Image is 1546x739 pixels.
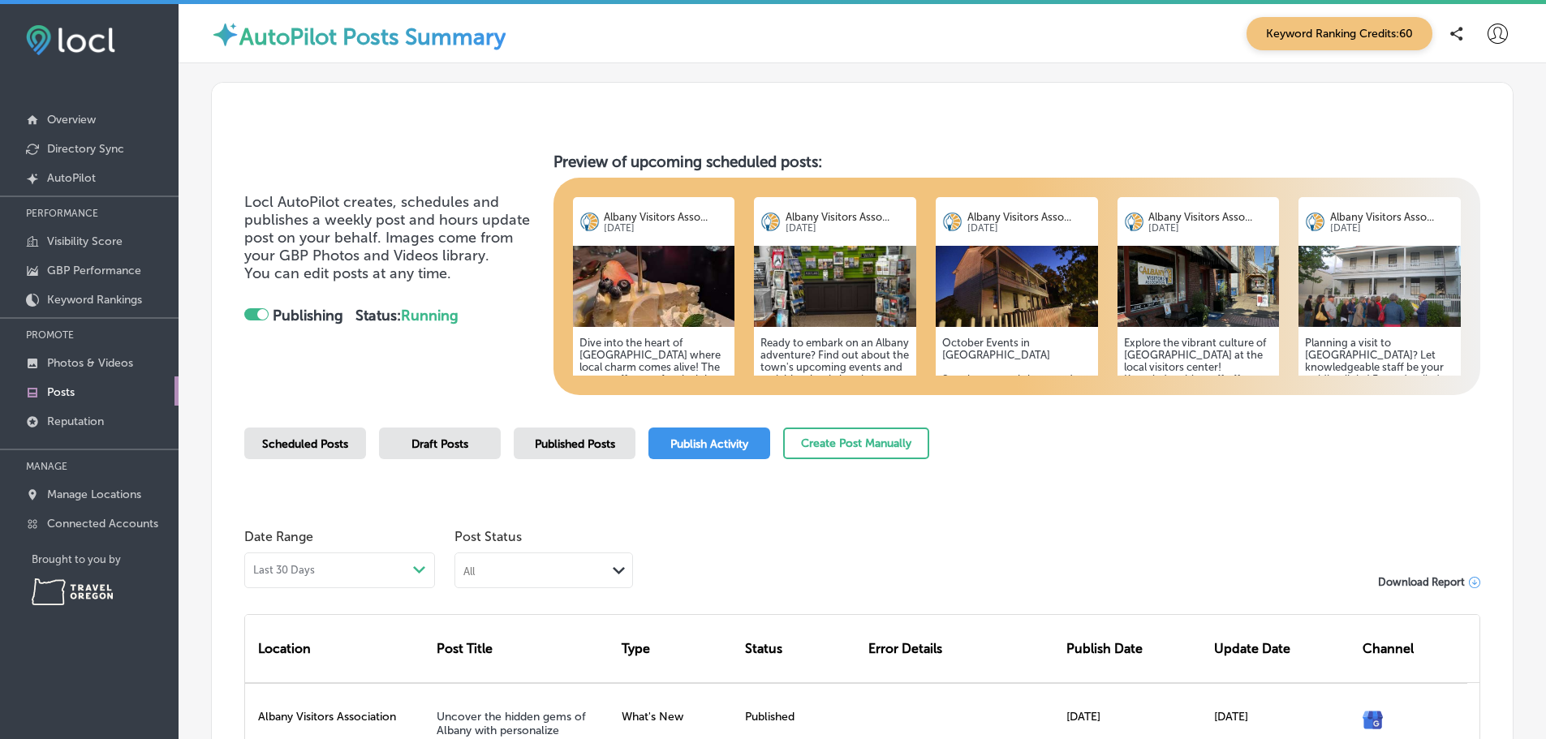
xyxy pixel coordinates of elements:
img: ccce9df3-a077-4173-9c65-eab85c52900c2025-2nd-place-winner-food-sweet-red-bistro-albany-meli.jpg [573,246,735,327]
img: 1747418582b6a2aba6-80e6-4b17-84bb-7ce67f1ccaf8_46713088524_782f7d367b_k.jpg [1298,246,1461,327]
p: Overview [47,113,96,127]
img: fda3e92497d09a02dc62c9cd864e3231.png [26,25,115,55]
div: Channel [1356,615,1467,682]
p: Keyword Rankings [47,293,142,307]
img: 24cd9517-8333-4734-aba6-4dc2235c2bcdIMG_8010.JPEG [1118,246,1280,327]
h5: Ready to embark on an Albany adventure? Find out about the town's upcoming events and activities ... [760,337,910,519]
img: d97ec5a5-94c6-4008-9fb9-e6d10ad39dd3IMG_8501.jpg [754,246,916,327]
img: logo [942,212,962,232]
p: Albany Visitors Asso... [604,211,728,223]
img: logo [760,212,781,232]
span: Last 30 Days [253,564,315,577]
p: Brought to you by [32,553,179,565]
span: You can edit posts at any time. [244,264,451,282]
p: Reputation [47,415,104,428]
img: 0904550f-0982-42c2-be46-89ffa06a6453MonteithHouseatnightbrightened.jpg [936,246,1098,327]
p: Connected Accounts [47,517,158,531]
span: Locl AutoPilot creates, schedules and publishes a weekly post and hours update post on your behal... [244,193,530,264]
span: Keyword Ranking Credits: 60 [1247,17,1432,50]
h5: October Events in [GEOGRAPHIC_DATA] Spooky season is here, and [GEOGRAPHIC_DATA] is full of fall ... [942,337,1092,519]
img: autopilot-icon [211,20,239,49]
p: [DATE] [1148,223,1273,234]
p: Posts [47,385,75,399]
h5: Planning a visit to [GEOGRAPHIC_DATA]? Let knowledgeable staff be your guiding light! From detail... [1305,337,1454,519]
div: Location [245,615,430,682]
img: logo [1124,212,1144,232]
span: Scheduled Posts [262,437,348,451]
p: Albany Visitors Asso... [786,211,910,223]
img: logo [579,212,600,232]
div: All [463,564,475,578]
p: GBP Performance [47,264,141,277]
strong: Status: [355,307,459,324]
label: Date Range [244,529,313,544]
div: Type [615,615,739,682]
span: Draft Posts [411,437,468,451]
a: Uncover the hidden gems of Albany with personalize [437,710,586,737]
p: Albany Visitors Asso... [1330,211,1454,223]
p: Albany Visitors Asso... [1148,211,1273,223]
p: Photos & Videos [47,356,133,370]
span: Published Posts [535,437,615,451]
div: Status [739,615,862,682]
h3: Preview of upcoming scheduled posts: [553,153,1480,171]
p: Visibility Score [47,234,123,248]
img: logo [1305,212,1325,232]
p: [DATE] [1330,223,1454,234]
strong: Publishing [273,307,343,324]
div: Publish Date [1060,615,1208,682]
div: Post Title [430,615,615,682]
span: Download Report [1378,576,1465,588]
p: Manage Locations [47,488,141,501]
span: Post Status [454,529,633,544]
p: [DATE] [604,223,728,234]
label: AutoPilot Posts Summary [239,24,506,50]
button: Create Post Manually [783,428,929,459]
span: Publish Activity [670,437,748,451]
p: [DATE] [967,223,1092,234]
h5: Explore the vibrant culture of [GEOGRAPHIC_DATA] at the local visitors center! Knowledgeable staf... [1124,337,1273,519]
p: [DATE] [786,223,910,234]
span: Running [401,307,459,324]
p: AutoPilot [47,171,96,185]
img: Travel Oregon [32,578,113,605]
h5: Dive into the heart of [GEOGRAPHIC_DATA] where local charm comes alive! The center offers perfect... [579,337,729,519]
div: Update Date [1208,615,1356,682]
p: Albany Visitors Asso... [967,211,1092,223]
p: Directory Sync [47,142,124,156]
div: Error Details [862,615,1059,682]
